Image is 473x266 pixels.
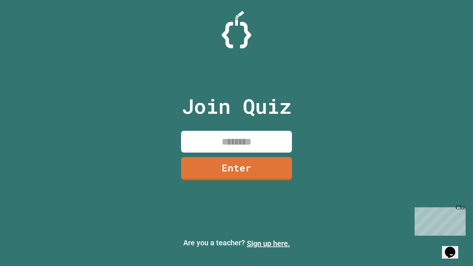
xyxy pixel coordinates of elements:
a: Enter [181,157,292,180]
iframe: chat widget [442,236,466,259]
img: Logo.svg [222,11,251,48]
p: Are you a teacher? [6,237,467,249]
a: Sign up here. [247,239,290,248]
div: Chat with us now!Close [3,3,51,47]
p: Join Quiz [182,91,292,122]
iframe: chat widget [412,204,466,236]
